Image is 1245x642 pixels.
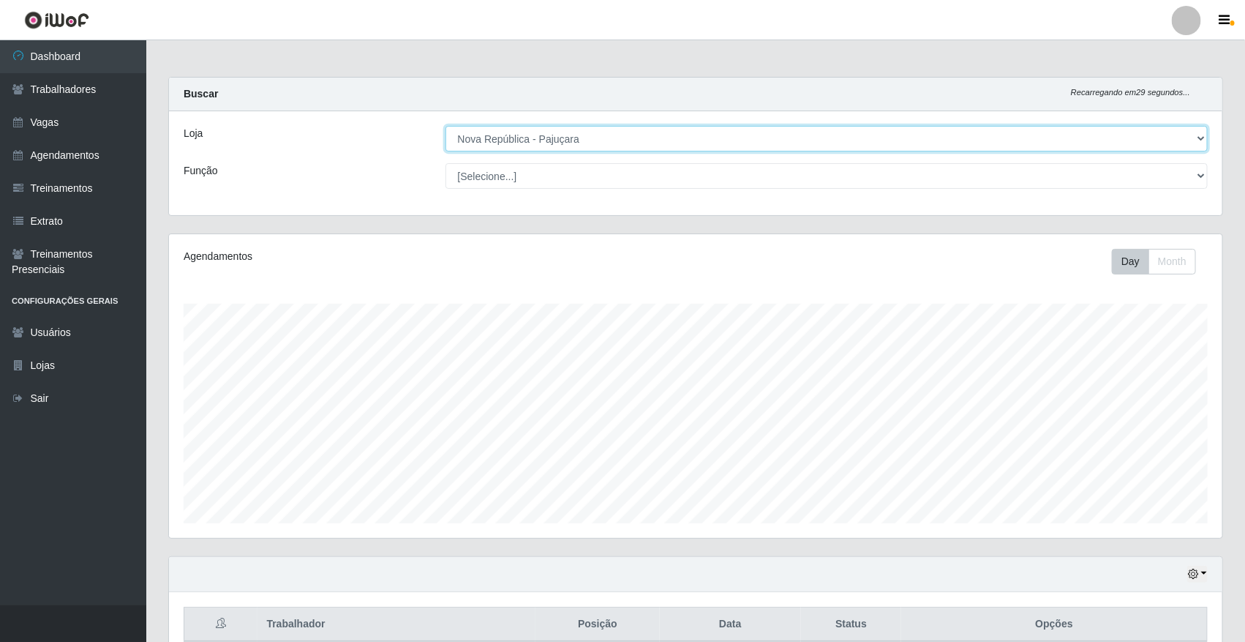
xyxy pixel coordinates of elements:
label: Função [184,163,218,179]
div: Agendamentos [184,249,598,264]
label: Loja [184,126,203,141]
th: Opções [901,608,1207,642]
div: First group [1112,249,1196,275]
th: Trabalhador [257,608,535,642]
button: Month [1148,249,1196,275]
button: Day [1112,249,1149,275]
th: Status [801,608,902,642]
th: Posição [535,608,659,642]
strong: Buscar [184,88,218,100]
div: Toolbar with button groups [1112,249,1208,275]
i: Recarregando em 29 segundos... [1071,88,1190,97]
th: Data [660,608,801,642]
img: CoreUI Logo [24,11,89,29]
